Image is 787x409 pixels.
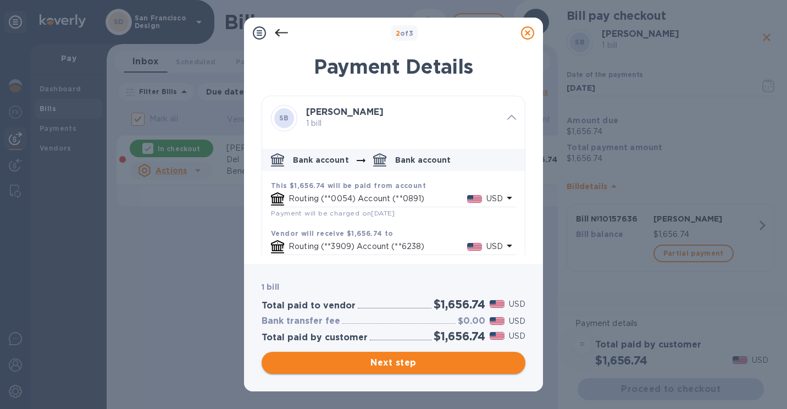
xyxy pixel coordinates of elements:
[271,229,393,237] b: Vendor will receive $1,656.74 to
[395,154,451,165] p: Bank account
[490,300,505,308] img: USD
[396,29,400,37] span: 2
[306,118,498,129] p: 1 bill
[434,297,485,311] h2: $1,656.74
[509,330,525,342] p: USD
[490,317,505,325] img: USD
[262,55,525,78] h1: Payment Details
[486,241,503,252] p: USD
[467,243,482,251] img: USD
[396,29,414,37] b: of 3
[434,329,485,343] h2: $1,656.74
[289,241,467,252] p: Routing (**3909) Account (**6238)
[486,193,503,204] p: USD
[509,316,525,327] p: USD
[458,316,485,327] h3: $0.00
[262,283,279,291] b: 1 bill
[293,154,349,165] p: Bank account
[279,114,289,122] b: SB
[306,107,384,117] b: [PERSON_NAME]
[509,299,525,310] p: USD
[262,333,368,343] h3: Total paid by customer
[262,316,340,327] h3: Bank transfer fee
[271,181,426,190] b: This $1,656.74 will be paid from account
[490,332,505,340] img: USD
[270,356,517,369] span: Next step
[262,145,525,275] div: default-method
[262,96,525,140] div: SB[PERSON_NAME] 1 bill
[467,195,482,203] img: USD
[262,352,525,374] button: Next step
[289,193,467,204] p: Routing (**0054) Account (**0891)
[271,209,395,217] span: Payment will be charged on [DATE]
[262,301,356,311] h3: Total paid to vendor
